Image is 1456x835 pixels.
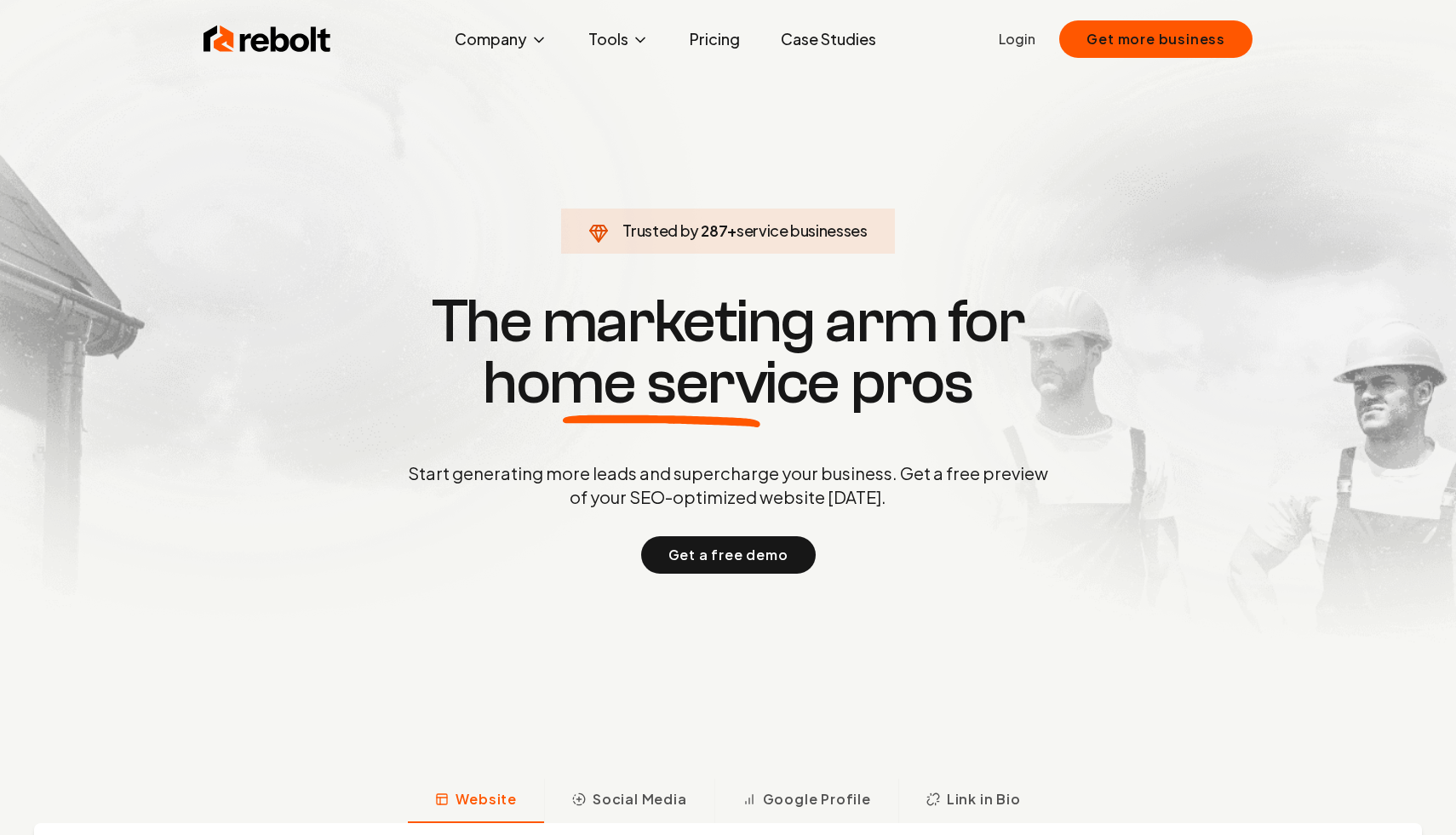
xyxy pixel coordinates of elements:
span: Google Profile [763,789,871,809]
button: Get more business [1059,20,1253,58]
button: Website [408,779,544,823]
button: Get a free demo [641,536,816,574]
span: home service [483,352,840,414]
button: Google Profile [714,779,898,823]
span: Trusted by [622,220,698,240]
a: Login [999,29,1035,49]
button: Company [441,22,561,56]
button: Link in Bio [898,779,1048,823]
a: Pricing [676,22,754,56]
span: Website [456,789,517,809]
h1: The marketing arm for pros [319,291,1137,414]
span: Link in Bio [947,789,1021,809]
p: Start generating more leads and supercharge your business. Get a free preview of your SEO-optimiz... [404,461,1052,509]
span: service businesses [737,220,868,240]
span: Social Media [593,789,687,809]
button: Social Media [544,779,714,823]
img: Rebolt Logo [203,22,331,56]
a: Case Studies [767,22,890,56]
span: 287 [701,219,727,243]
span: + [727,220,737,240]
button: Tools [575,22,662,56]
